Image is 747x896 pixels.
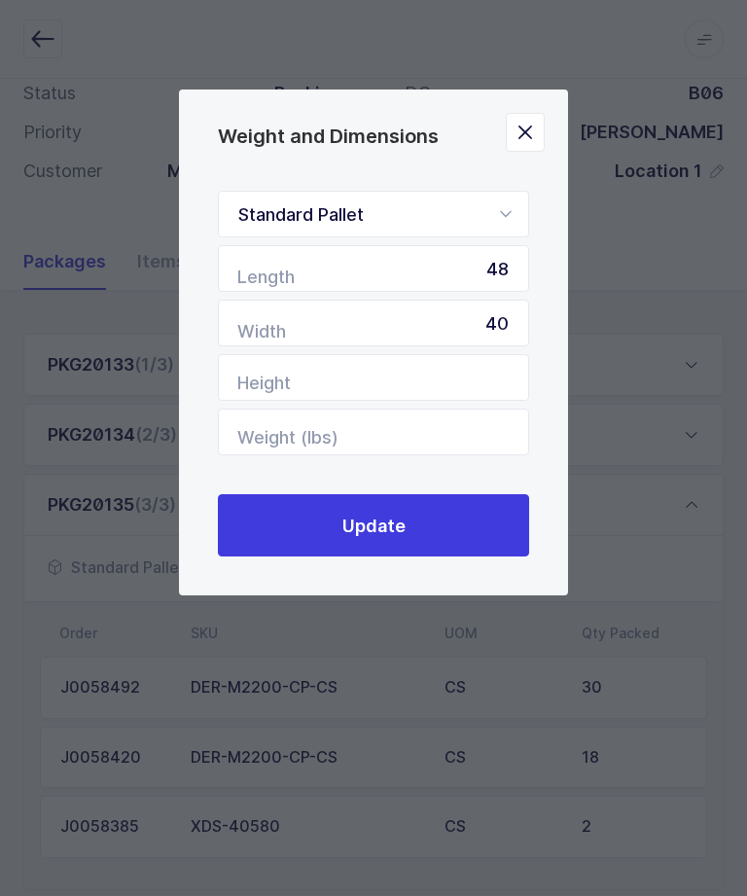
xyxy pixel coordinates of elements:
[218,245,529,292] input: Length
[218,300,529,346] input: Width
[218,494,529,556] button: Update
[342,514,406,538] span: Update
[218,354,529,401] input: Height
[179,90,568,595] div: Weight and Dimensions
[506,113,545,152] button: Close
[218,409,529,455] input: Weight (lbs)
[218,125,439,148] span: Weight and Dimensions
